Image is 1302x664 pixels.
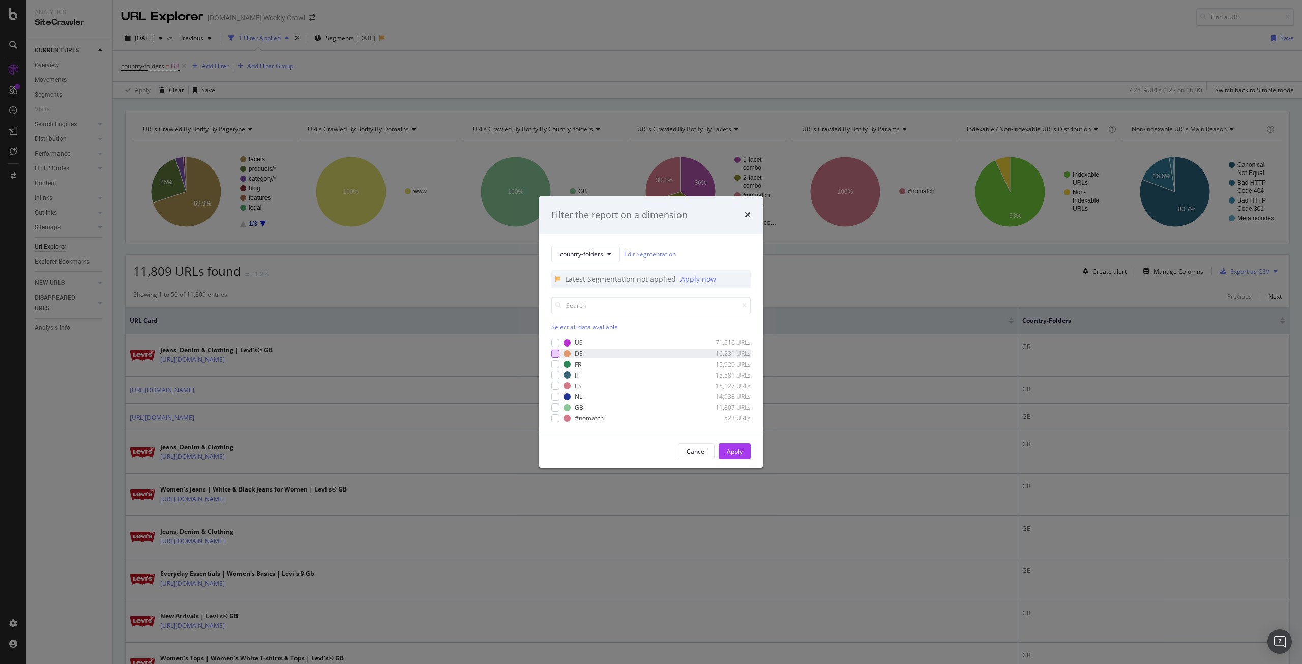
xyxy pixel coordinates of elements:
div: 15,127 URLs [701,382,751,390]
button: country-folders [551,246,620,262]
div: 16,231 URLs [701,350,751,358]
input: Search [551,297,751,314]
div: 11,807 URLs [701,403,751,412]
div: NL [575,392,582,401]
div: #nomatch [575,414,604,422]
div: Select all data available [551,323,751,331]
div: IT [575,371,580,380]
div: FR [575,360,581,369]
div: times [745,209,751,222]
div: - Apply now [678,274,716,284]
div: 15,581 URLs [701,371,751,380]
div: ES [575,382,582,390]
div: Filter the report on a dimension [551,209,688,222]
button: Cancel [678,443,715,459]
div: modal [539,196,763,468]
div: Apply [727,447,743,456]
button: Apply [719,443,751,459]
div: 71,516 URLs [701,338,751,347]
div: GB [575,403,583,412]
div: Cancel [687,447,706,456]
div: Open Intercom Messenger [1267,629,1292,654]
div: 523 URLs [701,414,751,422]
div: 15,929 URLs [701,360,751,369]
div: US [575,338,583,347]
div: Latest Segmentation not applied [565,274,678,284]
div: DE [575,350,583,358]
div: 14,938 URLs [701,392,751,401]
span: country-folders [560,250,603,258]
a: Edit Segmentation [624,249,676,259]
